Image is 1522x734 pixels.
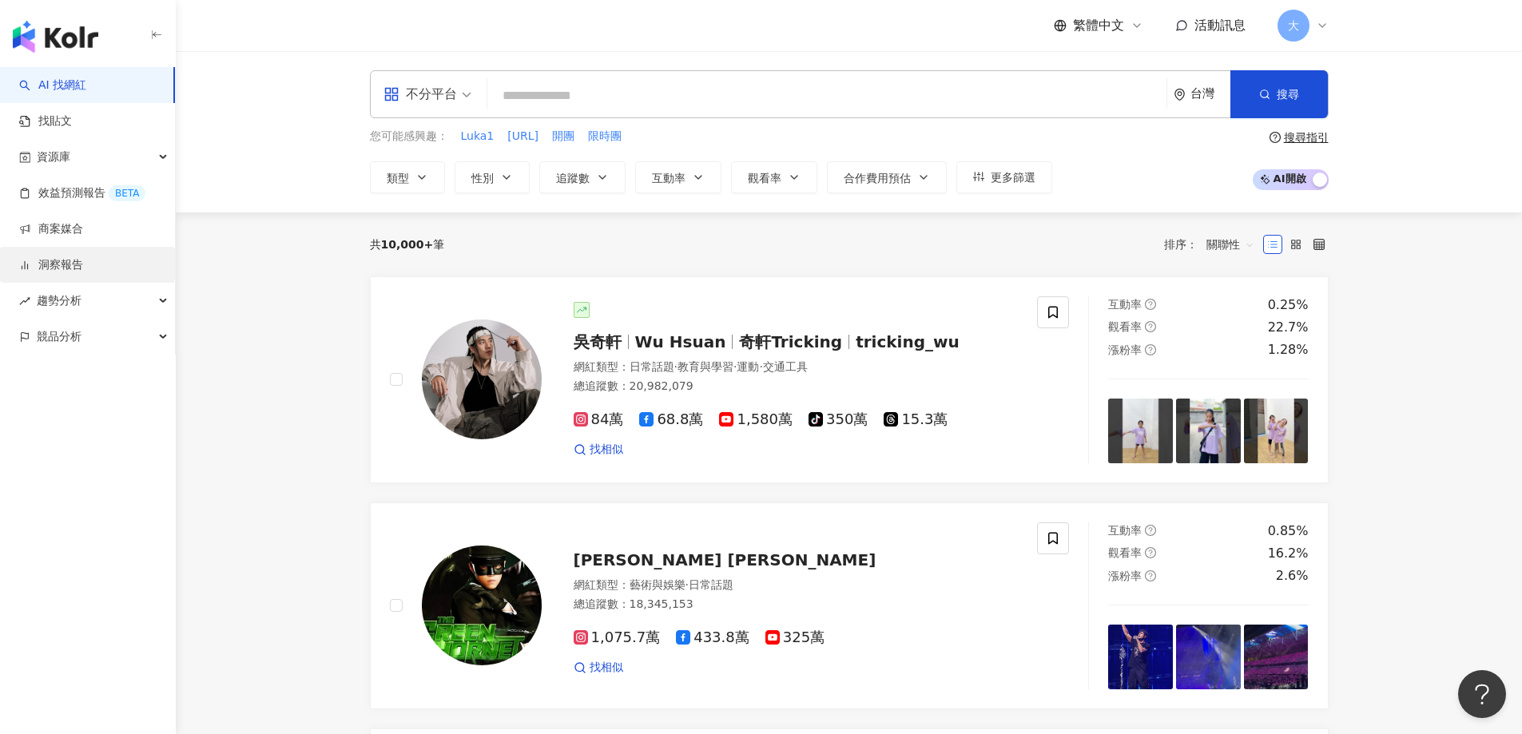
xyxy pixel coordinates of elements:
span: 觀看率 [1108,320,1142,333]
span: 關聯性 [1206,232,1254,257]
span: 漲粉率 [1108,343,1142,356]
span: question-circle [1145,299,1156,310]
span: Luka1 [461,129,495,145]
button: 更多篩選 [956,161,1052,193]
span: 搜尋 [1277,88,1299,101]
span: question-circle [1270,132,1281,143]
span: 教育與學習 [678,360,733,373]
span: · [685,578,689,591]
span: tricking_wu [856,332,960,351]
span: 資源庫 [37,139,70,175]
button: 限時團 [587,128,622,145]
span: 15.3萬 [884,411,948,428]
img: post-image [1108,625,1173,689]
div: 不分平台 [383,81,457,107]
div: 0.25% [1268,296,1309,314]
button: [URL] [507,128,539,145]
span: 互動率 [1108,298,1142,311]
span: 325萬 [765,629,825,646]
span: 1,075.7萬 [574,629,661,646]
img: post-image [1244,625,1309,689]
span: 互動率 [1108,524,1142,537]
span: 追蹤數 [556,172,590,184]
a: KOL Avatar吳奇軒Wu Hsuan奇軒Trickingtricking_wu網紅類型：日常話題·教育與學習·運動·交通工具總追蹤數：20,982,07984萬68.8萬1,580萬350... [370,276,1329,483]
a: KOL Avatar[PERSON_NAME] [PERSON_NAME]網紅類型：藝術與娛樂·日常話題總追蹤數：18,345,1531,075.7萬433.8萬325萬找相似互動率questi... [370,502,1329,709]
span: appstore [383,86,399,102]
span: 漲粉率 [1108,569,1142,582]
button: 性別 [455,161,530,193]
div: 網紅類型 ： [574,577,1019,593]
span: 433.8萬 [676,629,749,646]
span: 日常話題 [630,360,674,373]
span: 吳奇軒 [574,332,622,351]
button: 追蹤數 [539,161,626,193]
img: post-image [1176,625,1241,689]
span: Wu Hsuan [635,332,726,351]
span: 您可能感興趣： [370,129,448,145]
span: question-circle [1145,525,1156,536]
span: 找相似 [590,660,623,676]
span: 限時團 [588,129,622,145]
span: 找相似 [590,442,623,458]
div: 共 筆 [370,238,445,251]
a: 商案媒合 [19,221,83,237]
span: 日常話題 [689,578,733,591]
span: 性別 [471,172,494,184]
div: 16.2% [1268,545,1309,562]
span: 84萬 [574,411,624,428]
button: 開團 [551,128,575,145]
span: [PERSON_NAME] [PERSON_NAME] [574,550,876,569]
a: 效益預測報告BETA [19,185,145,201]
span: 奇軒Tricking [739,332,842,351]
span: question-circle [1145,344,1156,355]
button: 搜尋 [1230,70,1328,118]
img: KOL Avatar [422,319,542,439]
div: 總追蹤數 ： 18,345,153 [574,597,1019,613]
span: 類型 [387,172,409,184]
span: 觀看率 [748,172,781,184]
div: 網紅類型 ： [574,359,1019,375]
button: 合作費用預估 [827,161,947,193]
a: searchAI 找網紅 [19,77,86,93]
span: question-circle [1145,570,1156,581]
span: · [733,360,737,373]
span: 繁體中文 [1073,17,1124,34]
img: post-image [1244,399,1309,463]
button: 觀看率 [731,161,817,193]
span: 運動 [737,360,759,373]
span: rise [19,296,30,307]
iframe: Help Scout Beacon - Open [1458,670,1506,718]
div: 搜尋指引 [1284,131,1329,144]
img: post-image [1176,399,1241,463]
div: 台灣 [1190,87,1230,101]
span: 互動率 [652,172,685,184]
span: · [674,360,678,373]
span: environment [1174,89,1186,101]
span: [URL] [507,129,538,145]
div: 1.28% [1268,341,1309,359]
img: post-image [1108,399,1173,463]
span: 1,580萬 [719,411,793,428]
span: 350萬 [809,411,868,428]
span: 68.8萬 [639,411,703,428]
span: 交通工具 [763,360,808,373]
img: logo [13,21,98,53]
span: question-circle [1145,321,1156,332]
span: question-circle [1145,547,1156,558]
a: 找相似 [574,442,623,458]
span: 開團 [552,129,574,145]
div: 22.7% [1268,319,1309,336]
span: 藝術與娛樂 [630,578,685,591]
img: KOL Avatar [422,546,542,665]
span: 10,000+ [381,238,434,251]
div: 2.6% [1276,567,1309,585]
a: 找相似 [574,660,623,676]
button: 互動率 [635,161,721,193]
span: 趨勢分析 [37,283,81,319]
span: 大 [1288,17,1299,34]
span: 更多篩選 [991,171,1035,184]
span: 合作費用預估 [844,172,911,184]
span: 競品分析 [37,319,81,355]
button: 類型 [370,161,445,193]
a: 洞察報告 [19,257,83,273]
